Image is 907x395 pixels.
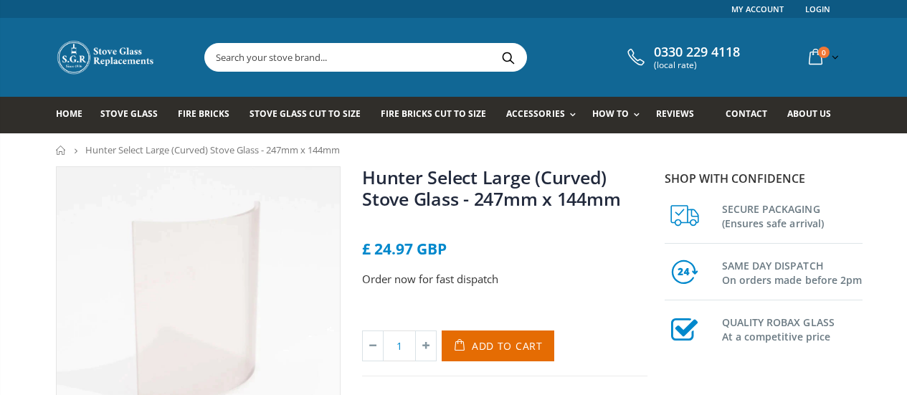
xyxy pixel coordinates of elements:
span: Accessories [506,108,564,120]
a: Hunter Select Large (Curved) Stove Glass - 247mm x 144mm [362,165,620,211]
span: Add to Cart [472,339,543,353]
span: How To [592,108,629,120]
span: Hunter Select Large (Curved) Stove Glass - 247mm x 144mm [85,143,340,156]
span: About us [787,108,831,120]
a: Home [56,146,67,155]
a: Stove Glass [100,97,168,133]
a: Home [56,97,93,133]
a: How To [592,97,647,133]
span: Reviews [656,108,694,120]
span: Fire Bricks [178,108,229,120]
h3: QUALITY ROBAX GLASS At a competitive price [722,313,863,344]
span: £ 24.97 GBP [362,239,447,259]
span: Contact [726,108,767,120]
span: Stove Glass [100,108,158,120]
span: 0 [818,47,830,58]
a: Stove Glass Cut To Size [250,97,371,133]
span: Fire Bricks Cut To Size [381,108,486,120]
span: (local rate) [654,60,740,70]
a: Accessories [506,97,582,133]
a: Contact [726,97,778,133]
span: Home [56,108,82,120]
input: Search your stove brand... [205,44,687,71]
a: Reviews [656,97,705,133]
img: Stove Glass Replacement [56,39,156,75]
p: Order now for fast dispatch [362,271,647,287]
span: Stove Glass Cut To Size [250,108,361,120]
p: Shop with confidence [665,170,863,187]
a: Fire Bricks [178,97,240,133]
a: About us [787,97,842,133]
a: Fire Bricks Cut To Size [381,97,497,133]
button: Add to Cart [442,330,554,361]
button: Search [493,44,525,71]
a: 0 [803,43,842,71]
h3: SAME DAY DISPATCH On orders made before 2pm [722,256,863,287]
h3: SECURE PACKAGING (Ensures safe arrival) [722,199,863,231]
span: 0330 229 4118 [654,44,740,60]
